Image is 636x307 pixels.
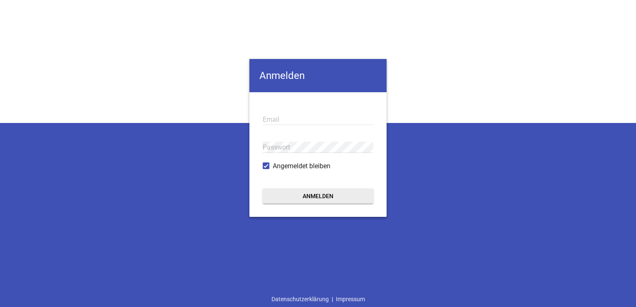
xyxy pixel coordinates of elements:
[269,291,368,307] div: |
[263,189,373,204] button: Anmelden
[249,59,387,92] h4: Anmelden
[273,161,330,171] span: Angemeldet bleiben
[269,291,332,307] a: Datenschutzerklärung
[333,291,368,307] a: Impressum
